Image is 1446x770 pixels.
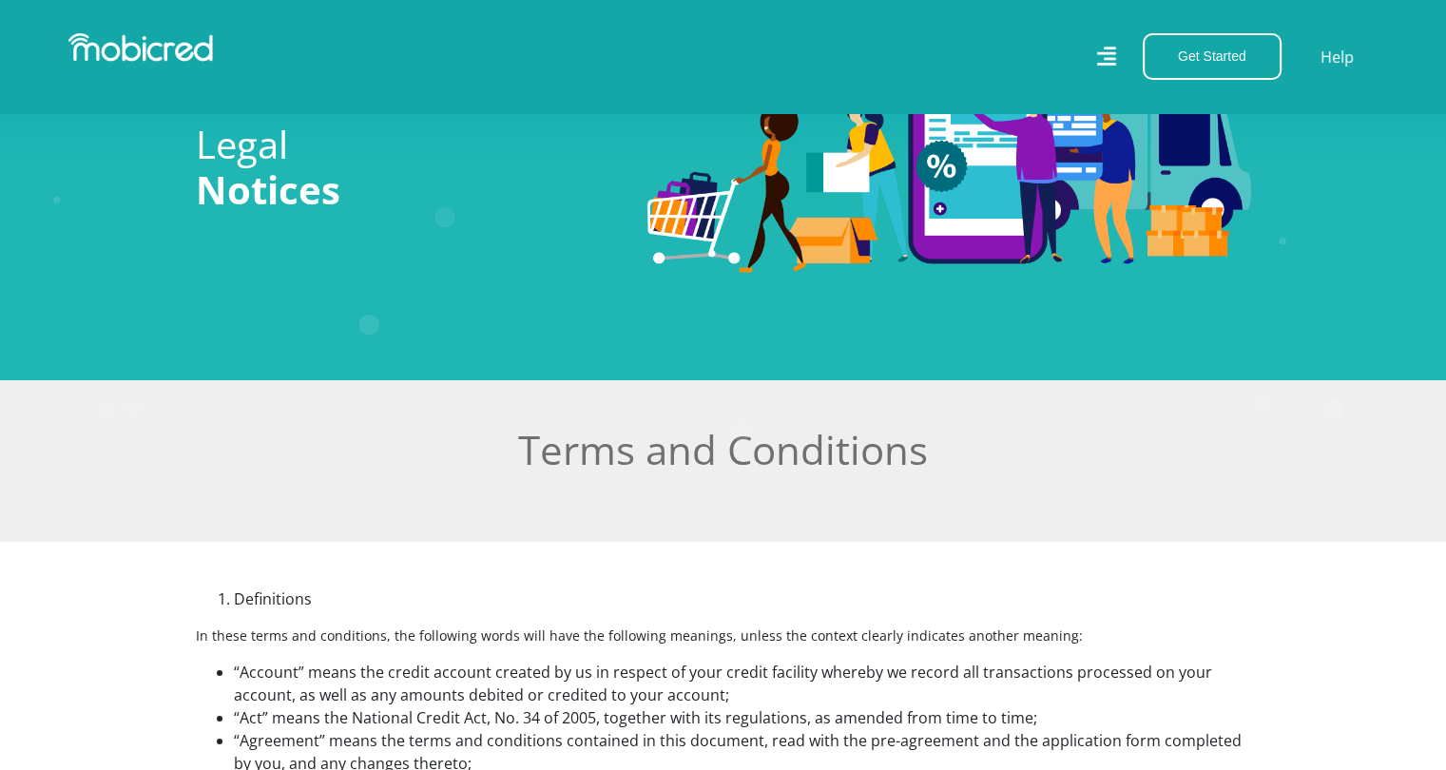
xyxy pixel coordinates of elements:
[234,661,1251,706] li: “Account” means the credit account created by us in respect of your credit facility whereby we re...
[234,587,1251,610] li: Definitions
[68,33,213,62] img: Mobicred
[196,122,619,213] h2: Legal
[647,12,1251,273] img: Categories
[196,164,340,216] span: Notices
[1143,33,1282,80] button: Get Started
[1320,45,1355,69] a: Help
[234,706,1251,729] li: “Act” means the National Credit Act, No. 34 of 2005, together with its regulations, as amended fr...
[196,626,1251,645] p: In these terms and conditions, the following words will have the following meanings, unless the c...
